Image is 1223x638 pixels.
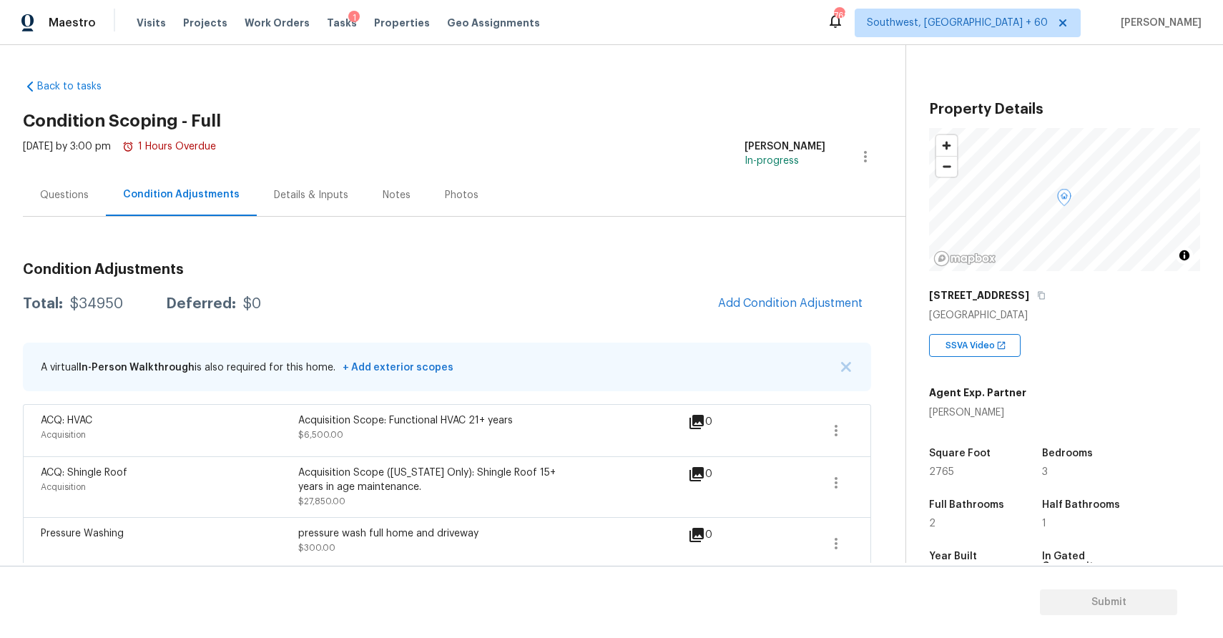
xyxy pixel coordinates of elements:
[41,431,86,439] span: Acquisition
[1042,519,1046,529] span: 1
[445,188,478,202] div: Photos
[122,142,216,152] span: 1 Hours Overdue
[1042,448,1093,458] h5: Bedrooms
[929,102,1200,117] h3: Property Details
[929,500,1004,510] h5: Full Bathrooms
[936,157,957,177] span: Zoom out
[447,16,540,30] span: Geo Assignments
[929,128,1200,271] canvas: Map
[23,262,871,277] h3: Condition Adjustments
[41,529,124,539] span: Pressure Washing
[274,188,348,202] div: Details & Inputs
[41,416,92,426] span: ACQ: HVAC
[929,551,977,561] h5: Year Built
[1042,551,1127,571] h5: In Gated Community
[1035,289,1048,302] button: Copy Address
[839,360,853,374] button: X Button Icon
[123,187,240,202] div: Condition Adjustments
[709,288,871,318] button: Add Condition Adjustment
[1180,247,1189,263] span: Toggle attribution
[718,297,863,310] span: Add Condition Adjustment
[383,188,411,202] div: Notes
[70,297,123,311] div: $34950
[1115,16,1202,30] span: [PERSON_NAME]
[1042,500,1120,510] h5: Half Bathrooms
[867,16,1048,30] span: Southwest, [GEOGRAPHIC_DATA] + 60
[1057,189,1071,211] div: Map marker
[936,135,957,156] button: Zoom in
[933,250,996,267] a: Mapbox homepage
[183,16,227,30] span: Projects
[936,156,957,177] button: Zoom out
[298,413,556,428] div: Acquisition Scope: Functional HVAC 21+ years
[1042,467,1048,477] span: 3
[298,466,556,494] div: Acquisition Scope ([US_STATE] Only): Shingle Roof 15+ years in age maintenance.
[41,483,86,491] span: Acquisition
[929,288,1029,303] h5: [STREET_ADDRESS]
[338,363,453,373] span: + Add exterior scopes
[298,431,343,439] span: $6,500.00
[137,16,166,30] span: Visits
[688,413,758,431] div: 0
[166,297,236,311] div: Deferred:
[243,297,261,311] div: $0
[996,340,1006,350] img: Open In New Icon
[946,338,1001,353] span: SSVA Video
[745,156,799,166] span: In-progress
[374,16,430,30] span: Properties
[929,406,1026,420] div: [PERSON_NAME]
[929,467,954,477] span: 2765
[298,544,335,552] span: $300.00
[929,308,1200,323] div: [GEOGRAPHIC_DATA]
[23,79,160,94] a: Back to tasks
[1176,247,1193,264] button: Toggle attribution
[49,16,96,30] span: Maestro
[929,448,991,458] h5: Square Foot
[245,16,310,30] span: Work Orders
[348,11,360,25] div: 1
[23,297,63,311] div: Total:
[834,9,844,23] div: 768
[40,188,89,202] div: Questions
[23,114,905,128] h2: Condition Scoping - Full
[688,526,758,544] div: 0
[79,363,195,373] span: In-Person Walkthrough
[929,334,1021,357] div: SSVA Video
[688,466,758,483] div: 0
[327,18,357,28] span: Tasks
[298,497,345,506] span: $27,850.00
[841,362,851,372] img: X Button Icon
[929,386,1026,400] h5: Agent Exp. Partner
[929,519,935,529] span: 2
[745,139,825,154] div: [PERSON_NAME]
[23,139,216,174] div: [DATE] by 3:00 pm
[41,468,127,478] span: ACQ: Shingle Roof
[298,526,556,541] div: pressure wash full home and driveway
[41,360,453,375] p: A virtual is also required for this home.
